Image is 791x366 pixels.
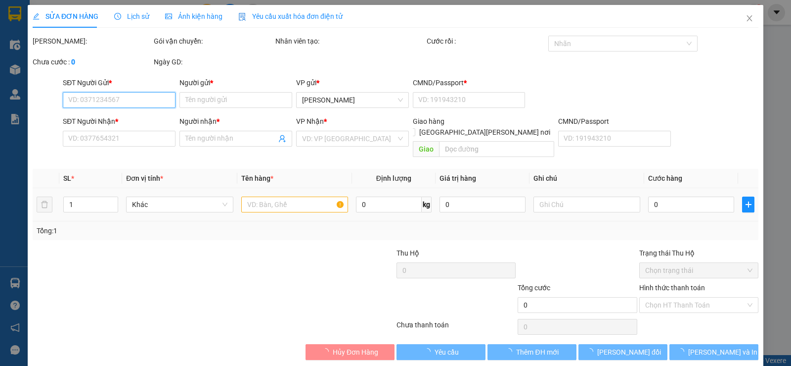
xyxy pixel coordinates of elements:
div: CMND/Passport [413,77,526,88]
span: Phan Rang [302,93,403,107]
span: loading [424,348,435,355]
span: loading [322,348,333,355]
div: Tổng: 1 [37,225,306,236]
div: CMND/Passport [558,116,671,127]
span: Chọn trạng thái [645,263,752,278]
span: Giao hàng [413,117,444,125]
span: loading [586,348,597,355]
div: Trạng thái Thu Hộ [639,248,758,259]
div: Cước rồi : [427,36,546,47]
div: Người nhận [179,116,292,127]
div: SĐT Người Nhận [63,116,176,127]
th: Ghi chú [529,169,644,188]
span: [PERSON_NAME] và In [688,347,757,358]
span: plus [743,201,754,209]
div: [PERSON_NAME]: [33,36,152,47]
span: Yêu cầu [435,347,459,358]
input: VD: Bàn, Ghế [241,197,348,212]
b: 0 [71,58,75,66]
button: [PERSON_NAME] đổi [578,344,667,360]
span: Thu Hộ [396,249,419,257]
label: Hình thức thanh toán [639,284,705,292]
span: loading [505,348,516,355]
span: Hủy Đơn Hàng [333,347,378,358]
span: Khác [132,197,227,212]
div: VP gửi [296,77,409,88]
span: loading [677,348,688,355]
div: Người gửi [179,77,292,88]
div: Nhân viên tạo: [275,36,425,47]
div: Ngày GD: [154,56,273,67]
span: SỬA ĐƠN HÀNG [33,12,98,20]
span: clock-circle [114,13,121,20]
span: VP Nhận [296,117,324,125]
input: Dọc đường [439,141,555,157]
span: Tổng cước [518,284,550,292]
span: SL [63,174,71,182]
div: SĐT Người Gửi [63,77,176,88]
span: Giá trị hàng [439,174,476,182]
span: Định lượng [376,174,411,182]
span: Ảnh kiện hàng [165,12,222,20]
button: Hủy Đơn Hàng [306,344,395,360]
b: Trà Lan Viên [12,64,36,110]
span: Đơn vị tính [126,174,163,182]
img: icon [238,13,246,21]
span: [PERSON_NAME] đổi [597,347,661,358]
img: logo.jpg [107,12,131,36]
input: Ghi Chú [533,197,640,212]
span: picture [165,13,172,20]
span: edit [33,13,40,20]
span: Lịch sử [114,12,149,20]
div: Chưa cước : [33,56,152,67]
span: Giao [413,141,439,157]
li: (c) 2017 [83,47,136,59]
b: Trà Lan Viên - Gửi khách hàng [61,14,98,112]
span: kg [422,197,432,212]
button: delete [37,197,52,212]
button: Close [736,5,763,33]
b: [DOMAIN_NAME] [83,38,136,46]
button: Yêu cầu [396,344,485,360]
span: Yêu cầu xuất hóa đơn điện tử [238,12,343,20]
div: Chưa thanh toán [395,319,517,337]
span: close [746,14,753,22]
span: Tên hàng [241,174,273,182]
button: Thêm ĐH mới [487,344,576,360]
button: [PERSON_NAME] và In [669,344,758,360]
button: plus [742,197,754,212]
span: Thêm ĐH mới [516,347,558,358]
span: user-add [278,135,286,143]
span: [GEOGRAPHIC_DATA][PERSON_NAME] nơi [415,127,554,138]
span: Cước hàng [648,174,682,182]
div: Gói vận chuyển: [154,36,273,47]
